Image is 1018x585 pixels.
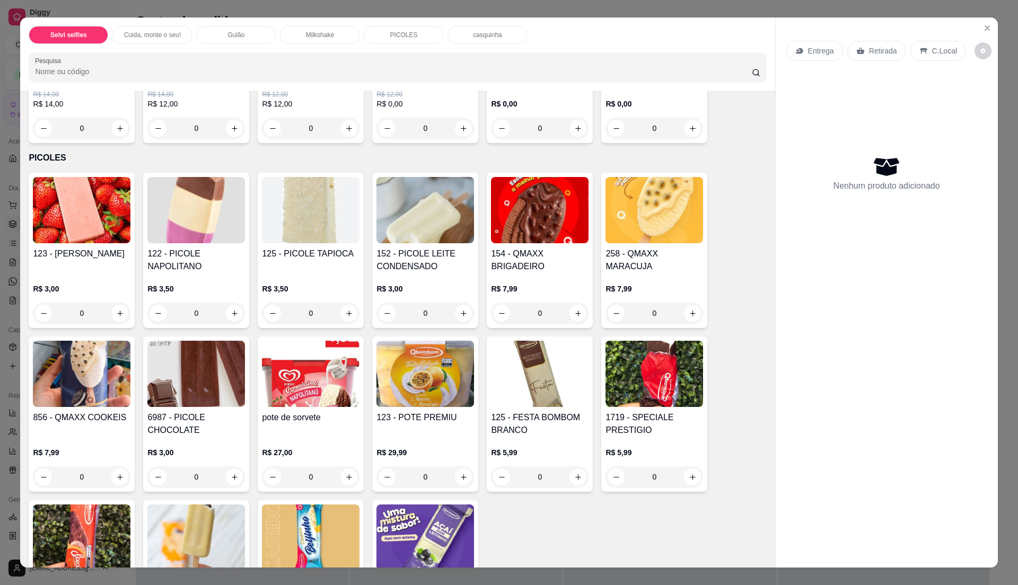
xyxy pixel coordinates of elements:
p: R$ 14,00 [33,90,130,99]
button: increase-product-quantity [684,305,701,322]
p: R$ 0,00 [491,99,589,109]
p: Retirada [869,46,897,56]
p: R$ 12,00 [262,99,359,109]
p: R$ 3,50 [147,283,245,294]
button: decrease-product-quantity [264,305,281,322]
img: product-image [147,177,245,243]
h4: 123 - [PERSON_NAME] [33,247,130,260]
input: Pesquisa [35,66,751,77]
button: decrease-product-quantity [150,305,166,322]
h4: pote de sorvete [262,411,359,424]
img: product-image [376,504,474,571]
p: R$ 5,99 [491,447,589,458]
p: Gulão [227,31,244,39]
img: product-image [33,504,130,571]
img: product-image [33,341,130,407]
button: increase-product-quantity [111,468,128,485]
p: R$ 14,00 [33,99,130,109]
img: product-image [33,177,130,243]
p: R$ 3,00 [376,283,474,294]
p: R$ 27,00 [262,447,359,458]
img: product-image [147,341,245,407]
button: increase-product-quantity [340,305,357,322]
button: increase-product-quantity [226,305,243,322]
button: increase-product-quantity [111,305,128,322]
p: R$ 3,00 [33,283,130,294]
p: R$ 3,00 [147,447,245,458]
p: R$ 7,99 [33,447,130,458]
button: decrease-product-quantity [35,468,52,485]
img: product-image [491,341,589,407]
h4: 154 - QMAXX BRIGADEIRO [491,247,589,273]
button: decrease-product-quantity [493,468,510,485]
h4: 258 - QMAXX MARACUJA [605,247,703,273]
p: R$ 12,00 [262,90,359,99]
p: R$ 29,99 [376,447,474,458]
img: product-image [262,341,359,407]
h4: 122 - PICOLE NAPOLITANO [147,247,245,273]
p: R$ 14,00 [147,90,245,99]
img: product-image [376,341,474,407]
h4: 125 - FESTA BOMBOM BRANCO [491,411,589,437]
p: Selvi selfies [50,31,87,39]
p: Milkshake [306,31,334,39]
p: R$ 12,00 [376,90,474,99]
label: Pesquisa [35,56,65,65]
button: increase-product-quantity [455,305,472,322]
p: R$ 7,99 [605,283,703,294]
button: decrease-product-quantity [35,305,52,322]
img: product-image [147,504,245,571]
p: R$ 0,00 [376,99,474,109]
p: R$ 7,99 [491,283,589,294]
button: increase-product-quantity [569,305,586,322]
button: decrease-product-quantity [608,305,625,322]
button: increase-product-quantity [684,468,701,485]
h4: 125 - PICOLE TAPIOCA [262,247,359,260]
p: R$ 5,99 [605,447,703,458]
p: R$ 0,00 [605,99,703,109]
h4: 1719 - SPECIALE PRESTIGIO [605,411,703,437]
button: decrease-product-quantity [975,42,991,59]
p: Nenhum produto adicionado [833,180,940,192]
p: Cuida, monte o seu! [124,31,181,39]
img: product-image [605,177,703,243]
img: product-image [605,341,703,407]
p: C.Local [932,46,957,56]
h4: 6987 - PICOLE CHOCOLATE [147,411,245,437]
img: product-image [262,504,359,571]
img: product-image [262,177,359,243]
h4: 856 - QMAXX COOKEIS [33,411,130,424]
p: PICOLES [390,31,417,39]
p: R$ 12,00 [147,99,245,109]
img: product-image [376,177,474,243]
button: decrease-product-quantity [608,468,625,485]
h4: 152 - PICOLE LEITE CONDENSADO [376,247,474,273]
button: decrease-product-quantity [493,305,510,322]
button: increase-product-quantity [226,468,243,485]
button: decrease-product-quantity [150,468,166,485]
p: PICOLES [29,152,766,164]
p: Entrega [808,46,834,56]
p: casquinha [473,31,502,39]
img: product-image [491,177,589,243]
button: decrease-product-quantity [379,305,396,322]
p: R$ 3,50 [262,283,359,294]
button: increase-product-quantity [569,468,586,485]
button: Close [979,20,996,37]
h4: 123 - POTE PREMIU [376,411,474,424]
